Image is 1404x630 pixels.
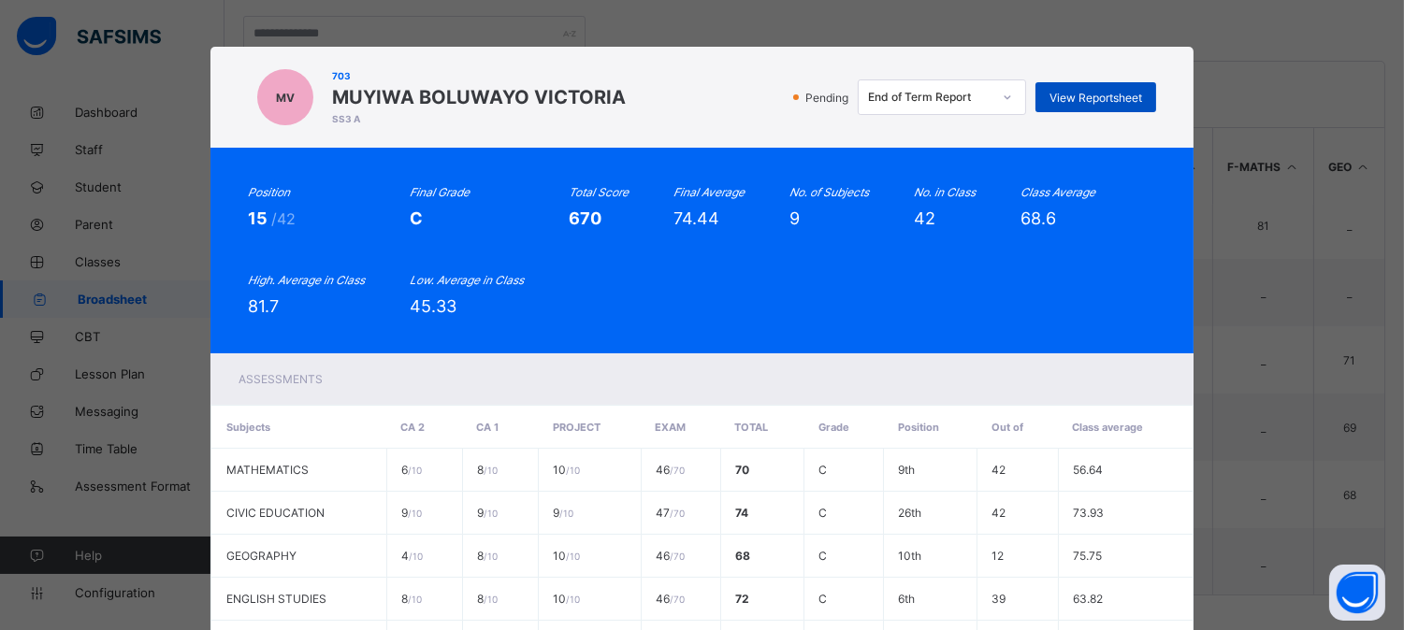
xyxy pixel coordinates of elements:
span: View Reportsheet [1049,91,1142,105]
span: C [818,506,827,520]
span: 8 [477,549,498,563]
span: 10 [553,592,580,606]
span: / 10 [566,465,580,476]
span: / 70 [670,594,685,605]
span: C [818,592,827,606]
span: / 10 [484,508,498,519]
i: No. of Subjects [789,185,869,199]
span: / 10 [484,551,498,562]
span: 46 [656,549,685,563]
button: Open asap [1329,565,1385,621]
span: 47 [656,506,685,520]
span: 56.64 [1073,463,1103,477]
span: C [818,549,827,563]
span: / 10 [408,508,422,519]
span: C [410,208,423,228]
i: Final Grade [410,185,470,199]
span: 39 [991,592,1006,606]
span: / 10 [409,551,423,562]
span: 72 [735,592,749,606]
span: 9 [789,208,800,228]
span: 10th [898,549,921,563]
span: CA 1 [476,421,499,434]
span: 26th [898,506,921,520]
span: / 10 [566,551,580,562]
span: 9 [477,506,498,520]
span: CA 2 [400,421,425,434]
span: Position [898,421,939,434]
span: Pending [803,91,854,105]
span: 68 [735,549,750,563]
span: 10 [553,549,580,563]
span: Out of [991,421,1023,434]
span: /42 [271,209,296,228]
span: 46 [656,463,685,477]
span: 15 [248,208,271,228]
span: MV [276,91,295,105]
span: 8 [477,592,498,606]
span: / 70 [670,551,685,562]
span: 4 [401,549,423,563]
span: PROJECT [553,421,601,434]
i: No. in Class [914,185,976,199]
span: 6th [898,592,915,606]
span: / 70 [670,508,685,519]
div: End of Term Report [868,91,991,105]
i: Total Score [569,185,629,199]
span: 9 [401,506,422,520]
span: 75.75 [1073,549,1102,563]
span: / 10 [559,508,573,519]
span: Class average [1072,421,1143,434]
span: / 10 [484,594,498,605]
span: 73.93 [1073,506,1104,520]
span: MATHEMATICS [226,463,309,477]
span: EXAM [655,421,686,434]
i: Class Average [1020,185,1095,199]
span: 45.33 [410,296,456,316]
span: MUYIWA BOLUWAYO VICTORIA [332,86,626,108]
span: 42 [991,463,1006,477]
span: 46 [656,592,685,606]
span: CIVIC EDUCATION [226,506,325,520]
span: 63.82 [1073,592,1103,606]
span: ENGLISH STUDIES [226,592,326,606]
span: 8 [477,463,498,477]
span: / 10 [484,465,498,476]
span: 74.44 [673,208,719,228]
span: C [818,463,827,477]
span: 670 [569,208,601,228]
span: GEOGRAPHY [226,549,297,563]
span: 70 [735,463,749,477]
span: 10 [553,463,580,477]
i: Low. Average in Class [410,273,524,287]
span: 9th [898,463,915,477]
span: 703 [332,70,626,81]
span: 9 [553,506,573,520]
span: / 70 [670,465,685,476]
span: 42 [991,506,1006,520]
span: 12 [991,549,1004,563]
span: 6 [401,463,422,477]
span: / 10 [408,465,422,476]
span: Subjects [226,421,270,434]
span: Grade [818,421,849,434]
span: 81.7 [248,296,279,316]
span: Total [734,421,768,434]
span: 8 [401,592,422,606]
span: 42 [914,208,935,228]
span: Assessments [239,372,323,386]
span: 68.6 [1020,208,1056,228]
i: Final Average [673,185,745,199]
span: SS3 A [332,113,626,124]
span: / 10 [566,594,580,605]
span: / 10 [408,594,422,605]
i: High. Average in Class [248,273,365,287]
span: 74 [735,506,748,520]
i: Position [248,185,290,199]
